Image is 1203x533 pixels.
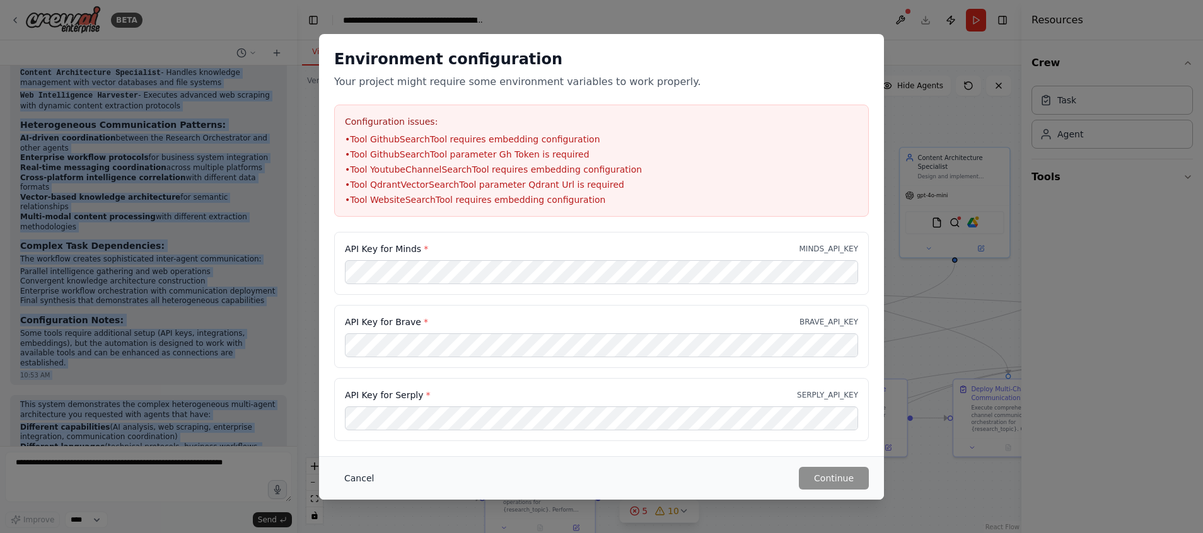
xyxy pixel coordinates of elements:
h2: Environment configuration [334,49,869,69]
h3: Configuration issues: [345,115,858,128]
li: • Tool GithubSearchTool parameter Gh Token is required [345,148,858,161]
label: API Key for Minds [345,243,428,255]
li: • Tool WebsiteSearchTool requires embedding configuration [345,193,858,206]
label: API Key for Brave [345,316,428,328]
p: Your project might require some environment variables to work properly. [334,74,869,89]
li: • Tool GithubSearchTool requires embedding configuration [345,133,858,146]
li: • Tool QdrantVectorSearchTool parameter Qdrant Url is required [345,178,858,191]
li: • Tool YoutubeChannelSearchTool requires embedding configuration [345,163,858,176]
p: MINDS_API_KEY [799,244,859,254]
button: Cancel [334,467,384,490]
p: BRAVE_API_KEY [799,317,858,327]
p: SERPLY_API_KEY [797,390,858,400]
button: Continue [799,467,869,490]
label: API Key for Serply [345,389,430,401]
